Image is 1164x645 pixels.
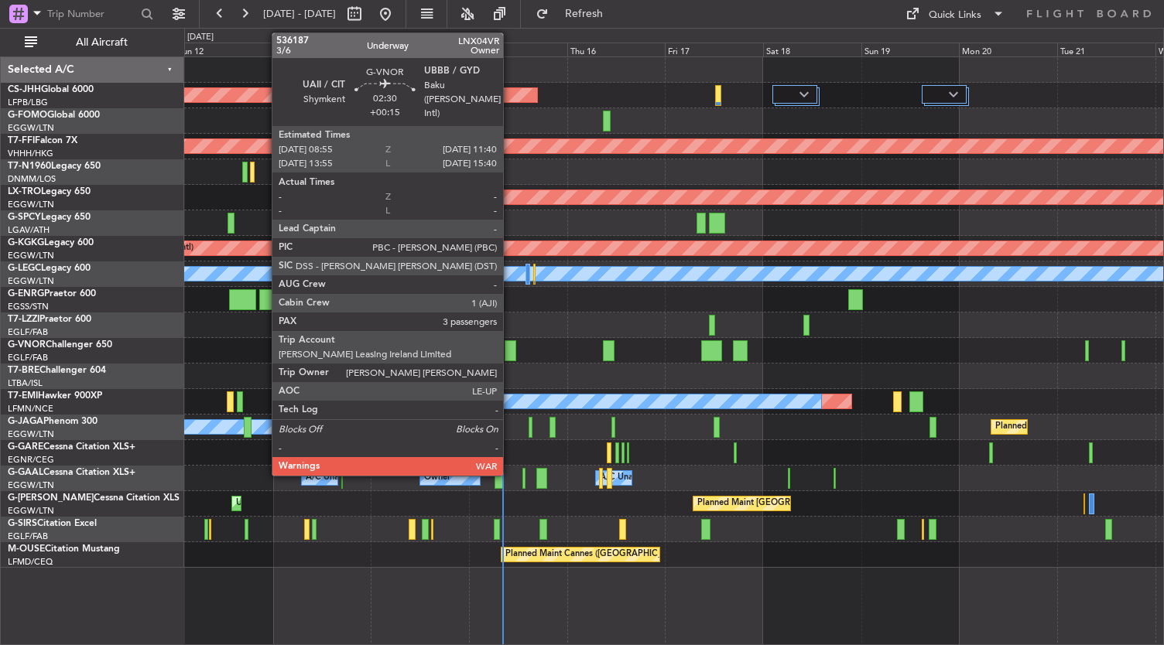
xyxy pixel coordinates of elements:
[8,148,53,159] a: VHHH/HKG
[8,366,39,375] span: T7-BRE
[1057,43,1155,56] div: Tue 21
[8,111,47,120] span: G-FOMO
[8,417,43,426] span: G-JAGA
[665,43,763,56] div: Fri 17
[8,213,41,222] span: G-SPCY
[8,264,91,273] a: G-LEGCLegacy 600
[8,340,46,350] span: G-VNOR
[567,43,666,56] div: Thu 16
[8,238,44,247] span: G-KGKG
[8,352,48,363] a: EGLF/FAB
[8,136,77,145] a: T7-FFIFalcon 7X
[552,9,617,19] span: Refresh
[8,442,43,452] span: G-GARE
[8,275,54,287] a: EGGW/LTN
[898,2,1012,26] button: Quick Links
[297,186,413,209] div: Planned Maint Riga (Riga Intl)
[8,531,48,542] a: EGLF/FAB
[8,315,91,324] a: T7-LZZIPraetor 600
[8,187,41,196] span: LX-TRO
[8,301,49,312] a: EGSS/STN
[8,85,94,94] a: CS-JHHGlobal 6000
[505,543,689,566] div: Planned Maint Cannes ([GEOGRAPHIC_DATA])
[8,544,45,554] span: M-OUSE
[469,43,567,56] div: Wed 15
[236,492,491,515] div: Unplanned Maint [GEOGRAPHIC_DATA] ([GEOGRAPHIC_DATA])
[8,391,38,401] span: T7-EMI
[424,466,450,490] div: Owner
[949,91,958,97] img: arrow-gray.svg
[8,519,37,528] span: G-SIRS
[8,454,54,466] a: EGNR/CEG
[8,224,50,236] a: LGAV/ATH
[8,187,91,196] a: LX-TROLegacy 650
[187,31,214,44] div: [DATE]
[861,43,960,56] div: Sun 19
[8,505,54,517] a: EGGW/LTN
[8,340,112,350] a: G-VNORChallenger 650
[8,493,180,503] a: G-[PERSON_NAME]Cessna Citation XLS
[8,468,135,477] a: G-GAALCessna Citation XLS+
[8,162,51,171] span: T7-N1960
[8,468,43,477] span: G-GAAL
[371,43,469,56] div: Tue 14
[8,326,48,338] a: EGLF/FAB
[8,238,94,247] a: G-KGKGLegacy 600
[8,97,48,108] a: LFPB/LBG
[8,544,120,554] a: M-OUSECitation Mustang
[8,556,53,568] a: LFMD/CEQ
[326,390,361,413] div: No Crew
[8,162,101,171] a: T7-N1960Legacy 650
[697,492,941,515] div: Planned Maint [GEOGRAPHIC_DATA] ([GEOGRAPHIC_DATA])
[8,366,106,375] a: T7-BREChallenger 604
[8,289,96,299] a: G-ENRGPraetor 600
[8,377,43,389] a: LTBA/ISL
[47,2,136,26] input: Trip Number
[8,417,98,426] a: G-JAGAPhenom 300
[8,442,135,452] a: G-GARECessna Citation XLS+
[8,173,56,185] a: DNMM/LOS
[8,493,94,503] span: G-[PERSON_NAME]
[273,43,371,56] div: Mon 13
[306,466,370,490] div: A/C Unavailable
[8,199,54,210] a: EGGW/LTN
[8,428,54,440] a: EGGW/LTN
[8,403,53,415] a: LFMN/NCE
[763,43,861,56] div: Sat 18
[8,136,35,145] span: T7-FFI
[529,2,621,26] button: Refresh
[8,391,102,401] a: T7-EMIHawker 900XP
[8,122,54,134] a: EGGW/LTN
[8,85,41,94] span: CS-JHH
[8,111,100,120] a: G-FOMOGlobal 6000
[8,264,41,273] span: G-LEGC
[8,250,54,261] a: EGGW/LTN
[8,519,97,528] a: G-SIRSCitation Excel
[8,289,44,299] span: G-ENRG
[8,315,39,324] span: T7-LZZI
[175,43,273,56] div: Sun 12
[8,479,54,491] a: EGGW/LTN
[40,37,163,48] span: All Aircraft
[799,91,809,97] img: arrow-gray.svg
[17,30,168,55] button: All Aircraft
[8,213,91,222] a: G-SPCYLegacy 650
[263,7,336,21] span: [DATE] - [DATE]
[929,8,981,23] div: Quick Links
[959,43,1057,56] div: Mon 20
